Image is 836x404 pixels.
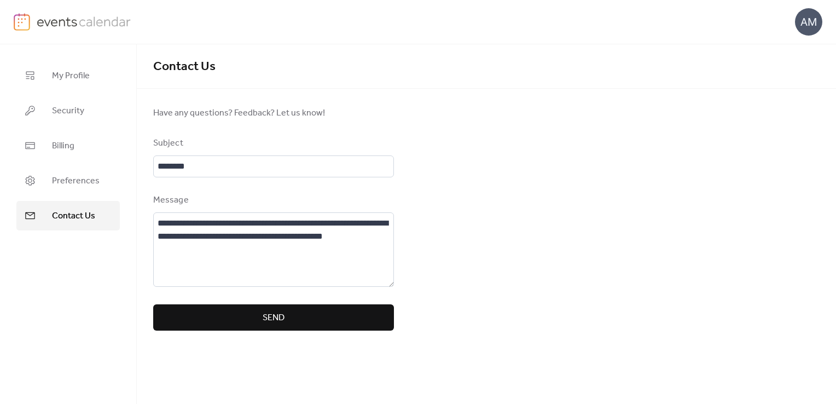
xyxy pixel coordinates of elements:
[52,175,100,188] span: Preferences
[153,137,392,150] div: Subject
[16,201,120,230] a: Contact Us
[52,70,90,83] span: My Profile
[16,61,120,90] a: My Profile
[52,140,74,153] span: Billing
[52,105,84,118] span: Security
[153,55,216,79] span: Contact Us
[263,311,285,325] span: Send
[52,210,95,223] span: Contact Us
[153,304,394,331] button: Send
[37,13,131,30] img: logo-type
[795,8,822,36] div: AM
[16,96,120,125] a: Security
[153,194,392,207] div: Message
[14,13,30,31] img: logo
[16,166,120,195] a: Preferences
[16,131,120,160] a: Billing
[153,107,394,120] span: Have any questions? Feedback? Let us know!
